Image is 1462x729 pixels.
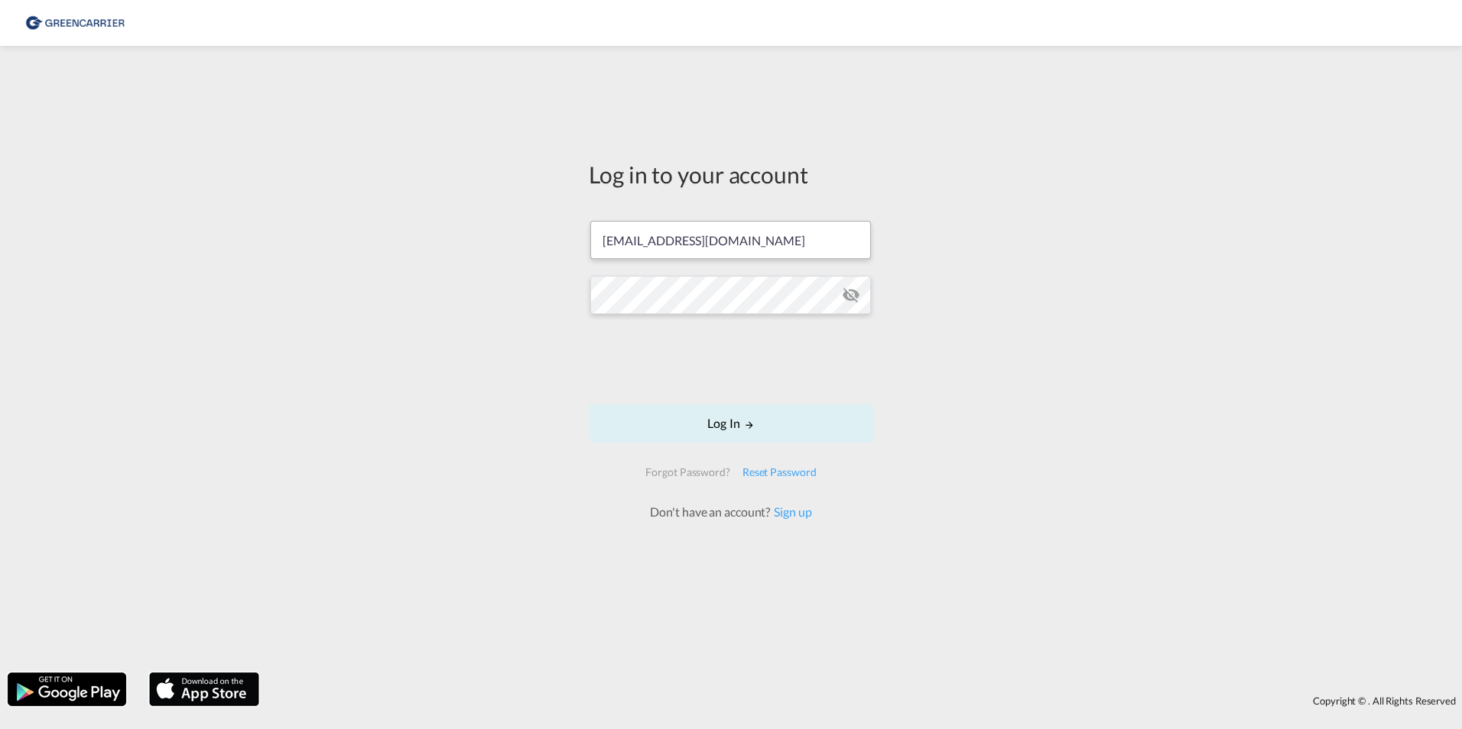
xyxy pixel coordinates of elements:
div: Don't have an account? [633,504,828,520]
a: Sign up [770,504,811,519]
img: google.png [6,671,128,708]
div: Reset Password [736,458,823,486]
img: apple.png [148,671,261,708]
div: Forgot Password? [639,458,736,486]
img: b0b18ec08afe11efb1d4932555f5f09d.png [23,6,126,40]
md-icon: icon-eye-off [842,286,860,304]
input: Enter email/phone number [590,221,871,259]
div: Copyright © . All Rights Reserved [267,688,1462,714]
button: LOGIN [589,404,873,442]
div: Log in to your account [589,158,873,190]
iframe: reCAPTCHA [615,329,847,389]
